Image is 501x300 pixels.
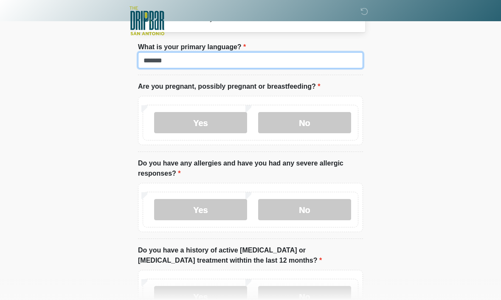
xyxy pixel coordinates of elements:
[258,199,351,220] label: No
[138,42,246,52] label: What is your primary language?
[138,81,320,92] label: Are you pregnant, possibly pregnant or breastfeeding?
[138,158,363,179] label: Do you have any allergies and have you had any severe allergic responses?
[154,199,247,220] label: Yes
[258,112,351,133] label: No
[154,112,247,133] label: Yes
[129,6,164,36] img: The DRIPBaR - San Antonio Fossil Creek Logo
[138,245,363,266] label: Do you have a history of active [MEDICAL_DATA] or [MEDICAL_DATA] treatment withtin the last 12 mo...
